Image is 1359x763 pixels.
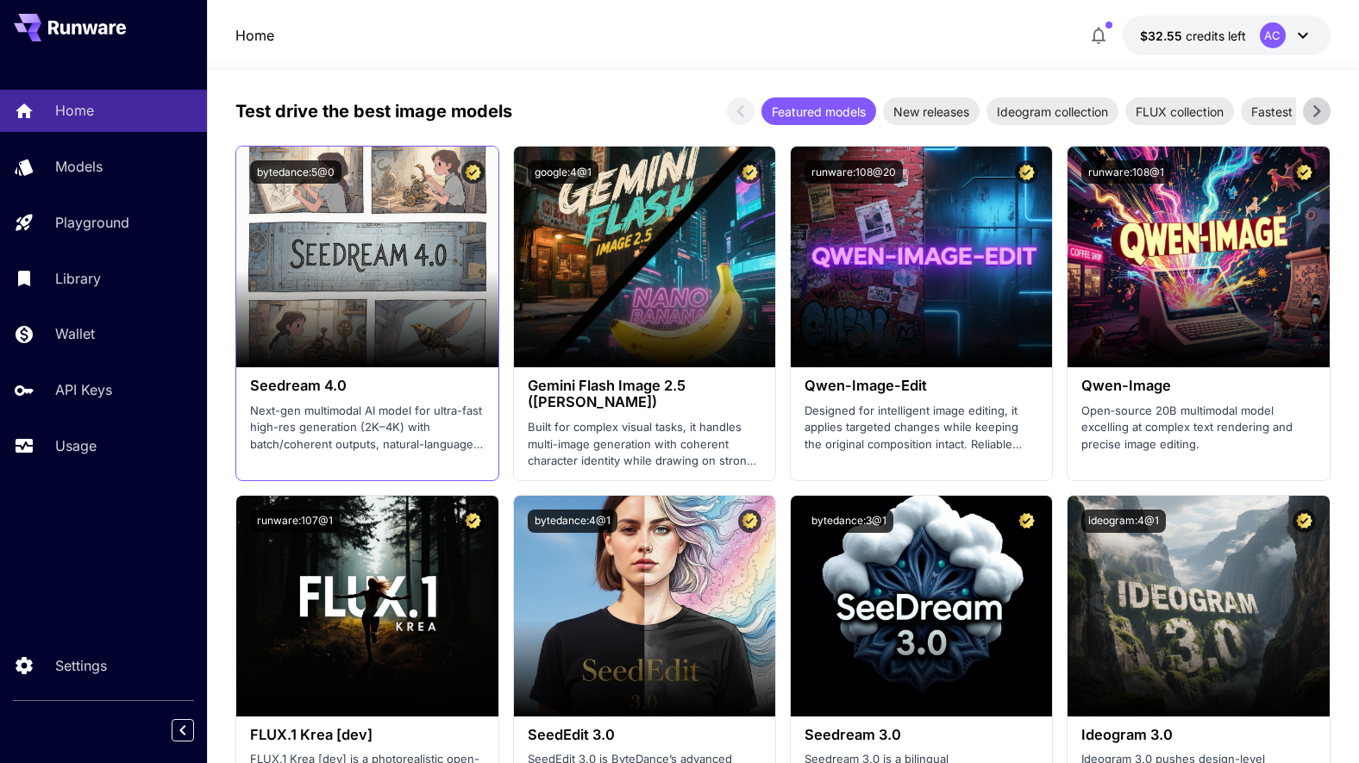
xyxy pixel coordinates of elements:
span: Fastest models [1241,103,1347,121]
span: credits left [1186,28,1246,43]
span: New releases [883,103,980,121]
div: $32.54699 [1140,27,1246,45]
button: bytedance:4@1 [528,510,617,533]
div: AC [1260,22,1286,48]
button: Certified Model – Vetted for best performance and includes a commercial license. [461,510,485,533]
p: Playground [55,212,129,233]
span: Featured models [761,103,876,121]
img: alt [791,496,1052,716]
h3: Seedream 3.0 [805,727,1038,743]
button: bytedance:5@0 [250,160,341,184]
button: Certified Model – Vetted for best performance and includes a commercial license. [1015,160,1038,184]
button: runware:108@1 [1081,160,1171,184]
div: Ideogram collection [986,97,1118,125]
span: Ideogram collection [986,103,1118,121]
h3: Ideogram 3.0 [1081,727,1315,743]
div: Fastest models [1241,97,1347,125]
img: alt [236,147,498,367]
button: runware:107@1 [250,510,340,533]
button: Certified Model – Vetted for best performance and includes a commercial license. [1015,510,1038,533]
img: alt [236,496,498,716]
button: Collapse sidebar [172,719,194,741]
button: google:4@1 [528,160,598,184]
p: Open‑source 20B multimodal model excelling at complex text rendering and precise image editing. [1081,403,1315,453]
button: ideogram:4@1 [1081,510,1166,533]
button: runware:108@20 [805,160,903,184]
p: Built for complex visual tasks, it handles multi-image generation with coherent character identit... [528,419,761,470]
a: Home [235,25,274,46]
img: alt [514,147,775,367]
h3: Gemini Flash Image 2.5 ([PERSON_NAME]) [528,378,761,410]
p: Test drive the best image models [235,98,512,124]
div: New releases [883,97,980,125]
button: Certified Model – Vetted for best performance and includes a commercial license. [461,160,485,184]
p: Next-gen multimodal AI model for ultra-fast high-res generation (2K–4K) with batch/coherent outpu... [250,403,484,453]
div: Collapse sidebar [185,715,207,746]
h3: Qwen-Image-Edit [805,378,1038,394]
img: alt [791,147,1052,367]
nav: breadcrumb [235,25,274,46]
p: Settings [55,655,107,676]
h3: SeedEdit 3.0 [528,727,761,743]
button: $32.54699AC [1123,16,1331,55]
button: bytedance:3@1 [805,510,893,533]
p: Designed for intelligent image editing, it applies targeted changes while keeping the original co... [805,403,1038,453]
img: alt [1068,496,1329,716]
h3: FLUX.1 Krea [dev] [250,727,484,743]
p: Home [55,100,94,121]
button: Certified Model – Vetted for best performance and includes a commercial license. [738,160,761,184]
p: Wallet [55,323,95,344]
h3: Seedream 4.0 [250,378,484,394]
div: FLUX collection [1125,97,1234,125]
span: FLUX collection [1125,103,1234,121]
img: alt [514,496,775,716]
button: Certified Model – Vetted for best performance and includes a commercial license. [1293,510,1316,533]
button: Certified Model – Vetted for best performance and includes a commercial license. [738,510,761,533]
p: Library [55,268,101,289]
p: Usage [55,435,97,456]
p: API Keys [55,379,112,400]
div: Featured models [761,97,876,125]
h3: Qwen-Image [1081,378,1315,394]
img: alt [1068,147,1329,367]
p: Models [55,156,103,177]
span: $32.55 [1140,28,1186,43]
button: Certified Model – Vetted for best performance and includes a commercial license. [1293,160,1316,184]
